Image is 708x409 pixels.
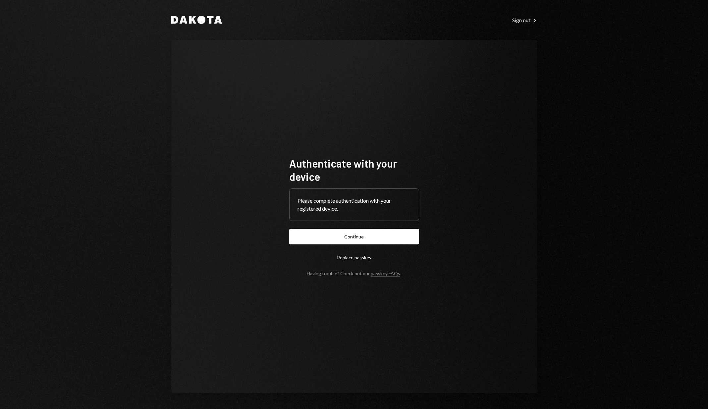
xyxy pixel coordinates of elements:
div: Please complete authentication with your registered device. [298,197,411,213]
a: Sign out [512,16,537,24]
button: Replace passkey [289,250,419,265]
h1: Authenticate with your device [289,157,419,183]
div: Sign out [512,17,537,24]
a: passkey FAQs [371,271,400,277]
div: Having trouble? Check out our . [307,271,401,276]
button: Continue [289,229,419,244]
